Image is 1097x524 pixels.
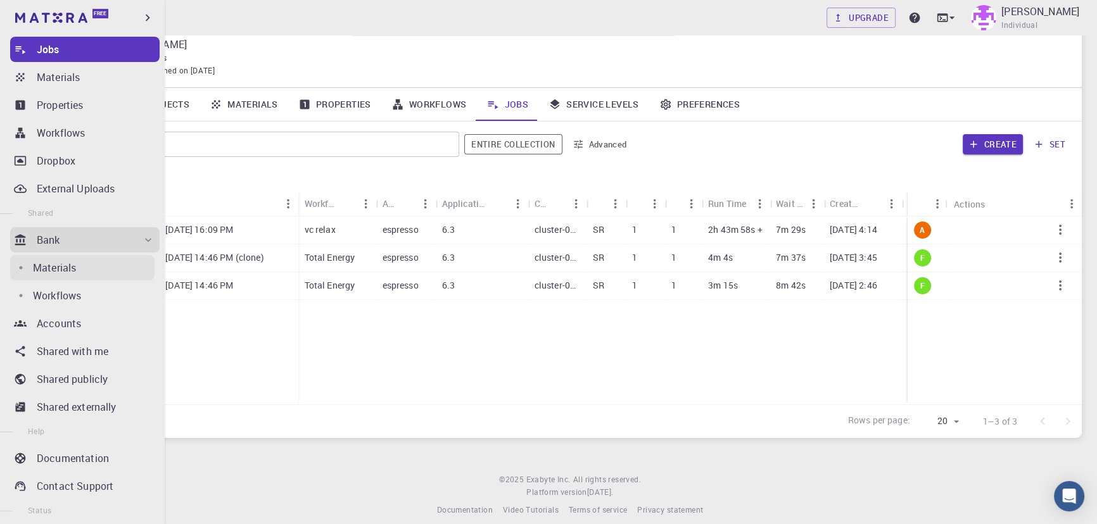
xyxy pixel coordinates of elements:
p: 7m 29s [776,223,806,236]
div: Status [908,192,948,216]
button: Menu [645,194,665,214]
p: 2h 43m 58s + [708,223,763,236]
button: Sort [336,194,356,214]
div: Workflow Name [298,191,376,216]
span: Documentation [437,504,493,515]
button: set [1028,134,1072,154]
p: [DATE] 4:14 [830,223,877,236]
p: 1 [671,251,676,264]
a: Shared publicly [10,366,160,392]
button: Menu [803,194,823,214]
p: New Job [DATE] 14:46 PM [128,279,233,292]
a: Properties [288,88,381,121]
img: Emad Rahimi [971,5,996,30]
a: Jobs [476,88,538,121]
p: Total Energy [305,279,355,292]
span: Shared [28,208,53,218]
p: 1 [671,279,676,292]
span: Individual [1001,19,1037,32]
a: [DATE]. [587,486,614,499]
a: Workflows [10,283,155,308]
button: Sort [671,194,692,214]
a: Materials [10,255,155,280]
p: 6.3 [442,223,455,236]
span: Exabyte Inc. [526,474,571,484]
div: Application Version [436,191,528,216]
button: Sort [395,194,415,214]
div: Actions [948,192,1082,216]
a: External Uploads [10,176,160,201]
a: Materials [10,65,160,90]
button: Menu [278,194,298,214]
p: [PERSON_NAME] [109,37,1062,52]
div: Run Time [708,191,746,216]
p: Shared externally [37,399,117,415]
button: Menu [749,194,770,214]
a: Preferences [649,88,750,121]
button: Advanced [568,134,633,154]
div: active [914,221,931,239]
span: Joined on [DATE] [152,65,215,77]
a: Materials [200,88,288,121]
button: Sort [914,194,934,214]
a: Properties [10,92,160,118]
p: 1–3 of 3 [983,415,1017,428]
div: Cluster [528,191,587,216]
span: A [915,225,930,235]
button: Sort [488,194,508,214]
p: 7m 37s [776,251,806,264]
span: [DATE] . [587,487,614,497]
div: Wait Time [776,191,803,216]
p: Total Energy [305,251,355,264]
a: Shared externally [10,394,160,420]
a: Upgrade [827,8,896,28]
p: New Job [DATE] 16:09 PM [128,223,233,236]
span: F [915,280,930,291]
p: 1 [632,223,637,236]
a: Shared with me [10,339,160,364]
a: Exabyte Inc. [526,473,571,486]
div: Application [376,191,436,216]
div: Cores [665,191,702,216]
button: Sort [632,194,652,214]
p: [DATE] 2:46 [830,279,877,292]
div: Queue [587,191,626,216]
span: Platform version [526,486,587,499]
button: Sort [861,194,882,214]
p: New Job [DATE] 14:46 PM (clone) [128,251,264,264]
a: Terms of service [569,504,627,516]
p: [PERSON_NAME] [1001,4,1079,19]
p: vc relax [305,223,336,236]
p: Accounts [37,316,81,331]
img: logo [15,13,87,23]
button: Sort [593,194,613,214]
p: Workflows [37,125,85,140]
div: Name [122,192,298,216]
a: Service Levels [538,88,649,121]
div: finished [914,249,931,266]
p: Shared publicly [37,371,108,387]
p: Materials [37,70,80,85]
a: Workflows [10,120,160,146]
a: Workflows [381,88,477,121]
div: Open Intercom Messenger [1054,481,1084,511]
span: © 2025 [499,473,526,486]
p: Shared with me [37,344,108,359]
p: 8m 42s [776,279,806,292]
div: Actions [954,192,985,216]
div: Wait Time [770,191,823,216]
p: Workflows [33,288,81,303]
p: [DATE] 3:45 [830,251,877,264]
p: SR [593,251,604,264]
p: cluster-007 [535,279,580,292]
span: F [915,253,930,263]
p: espresso [383,223,419,236]
a: Dropbox [10,148,160,173]
button: Menu [415,194,436,214]
span: Terms of service [569,504,627,515]
a: Contact Support [10,473,160,499]
button: Menu [1062,194,1082,214]
div: Cluster [535,191,546,216]
div: Workflow Name [305,191,336,216]
button: Menu [606,194,626,214]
